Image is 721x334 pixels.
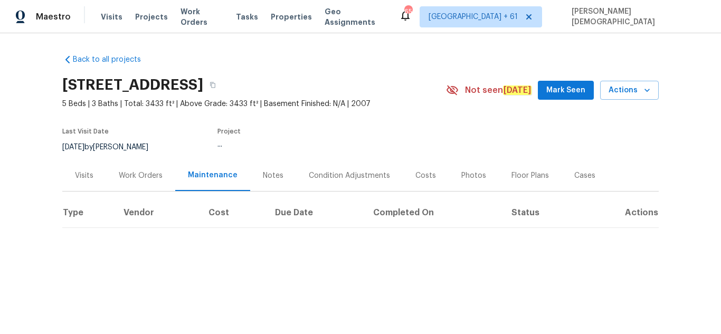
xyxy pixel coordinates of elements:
div: Maintenance [188,170,238,180]
th: Cost [200,198,267,228]
div: ... [217,141,420,148]
div: Work Orders [119,170,163,181]
span: Mark Seen [546,84,585,97]
th: Actions [583,198,659,228]
em: [DATE] [503,85,532,95]
h2: [STREET_ADDRESS] [62,80,203,90]
div: Costs [415,170,436,181]
div: Condition Adjustments [309,170,390,181]
span: [PERSON_NAME][DEMOGRAPHIC_DATA] [567,6,705,27]
span: Actions [609,84,650,97]
div: by [PERSON_NAME] [62,141,161,154]
span: [DATE] [62,144,84,151]
span: Visits [101,12,122,22]
button: Copy Address [203,75,222,94]
span: 5 Beds | 3 Baths | Total: 3433 ft² | Above Grade: 3433 ft² | Basement Finished: N/A | 2007 [62,99,446,109]
span: Projects [135,12,168,22]
a: Back to all projects [62,54,164,65]
th: Status [503,198,583,228]
button: Actions [600,81,659,100]
th: Vendor [115,198,200,228]
div: Visits [75,170,93,181]
span: [GEOGRAPHIC_DATA] + 61 [429,12,518,22]
div: Notes [263,170,283,181]
div: Floor Plans [511,170,549,181]
span: Tasks [236,13,258,21]
span: Maestro [36,12,71,22]
div: Cases [574,170,595,181]
span: Not seen [465,85,532,96]
span: Work Orders [181,6,223,27]
div: Photos [461,170,486,181]
th: Completed On [365,198,503,228]
span: Last Visit Date [62,128,109,135]
span: Properties [271,12,312,22]
div: 650 [404,6,412,17]
span: Project [217,128,241,135]
span: Geo Assignments [325,6,386,27]
th: Due Date [267,198,365,228]
th: Type [62,198,115,228]
button: Mark Seen [538,81,594,100]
